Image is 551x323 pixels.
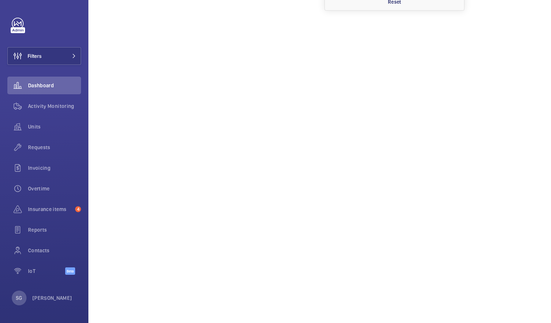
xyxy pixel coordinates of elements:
span: Units [28,123,81,130]
span: Invoicing [28,164,81,172]
p: [PERSON_NAME] [32,294,72,302]
p: SG [16,294,22,302]
span: 4 [75,206,81,212]
button: Filters [7,47,81,65]
span: Overtime [28,185,81,192]
span: Dashboard [28,82,81,89]
span: Beta [65,267,75,275]
span: Activity Monitoring [28,102,81,110]
span: Requests [28,144,81,151]
span: Reports [28,226,81,234]
span: Contacts [28,247,81,254]
span: Filters [28,52,42,60]
span: Insurance items [28,206,72,213]
span: IoT [28,267,65,275]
